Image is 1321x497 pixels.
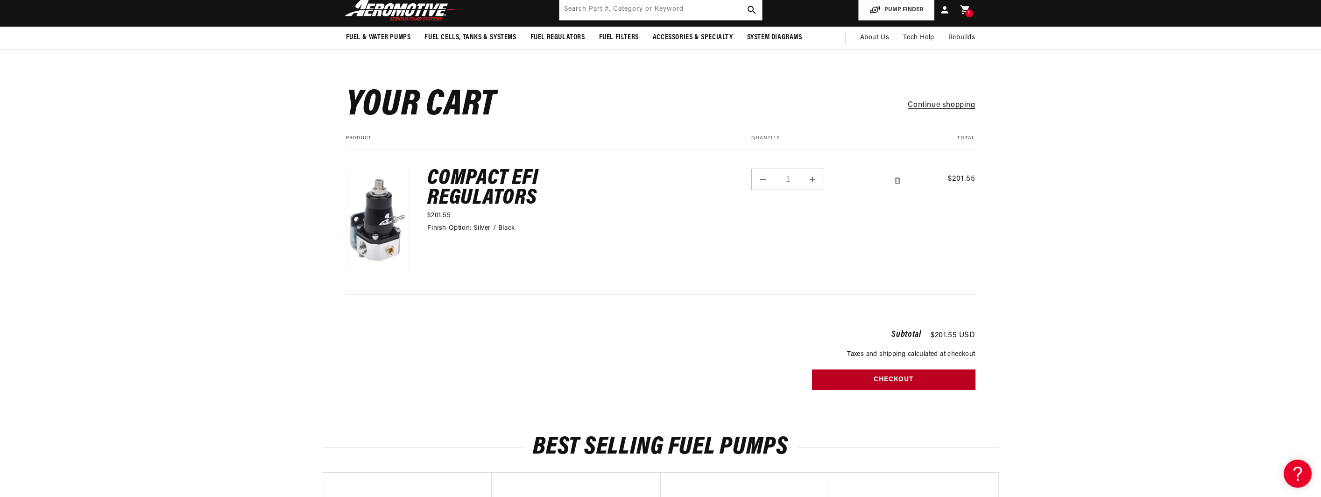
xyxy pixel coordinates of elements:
div: $201.55 [427,211,567,220]
p: $201.55 USD [931,332,975,339]
h2: Subtotal [891,330,921,339]
summary: Accessories & Specialty [646,27,740,49]
summary: Rebuilds [941,27,982,49]
dd: Silver / Black [473,225,515,232]
span: $201.55 [926,173,975,185]
span: Fuel & Water Pumps [346,33,411,43]
a: Remove Compact EFI Regulators - Silver / Black [890,172,907,189]
summary: Fuel & Water Pumps [339,27,418,49]
th: Product [346,135,724,150]
a: About Us [853,27,896,49]
span: System Diagrams [747,33,802,43]
dt: Finish Option: [427,225,471,232]
span: Fuel Regulators [530,33,585,43]
span: 1 [968,9,970,17]
h1: Your cart [346,90,496,121]
span: Tech Help [903,33,934,43]
span: Fuel Filters [599,33,639,43]
span: Accessories & Specialty [653,33,733,43]
h2: Best Selling Fuel Pumps [323,436,999,458]
button: Checkout [812,369,975,390]
summary: Fuel Cells, Tanks & Systems [417,27,523,49]
iframe: PayPal-paypal [812,395,975,415]
summary: Tech Help [896,27,941,49]
span: Fuel Cells, Tanks & Systems [424,33,516,43]
input: Quantity for Compact EFI Regulators [774,169,801,190]
span: About Us [860,34,889,41]
small: Taxes and shipping calculated at checkout [812,349,975,359]
th: Quantity [723,135,907,150]
a: Compact EFI Regulators [427,169,567,208]
th: Total [907,135,975,150]
summary: Fuel Regulators [523,27,592,49]
a: Continue shopping [908,99,975,112]
summary: Fuel Filters [592,27,646,49]
span: Rebuilds [948,33,975,43]
summary: System Diagrams [740,27,809,49]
